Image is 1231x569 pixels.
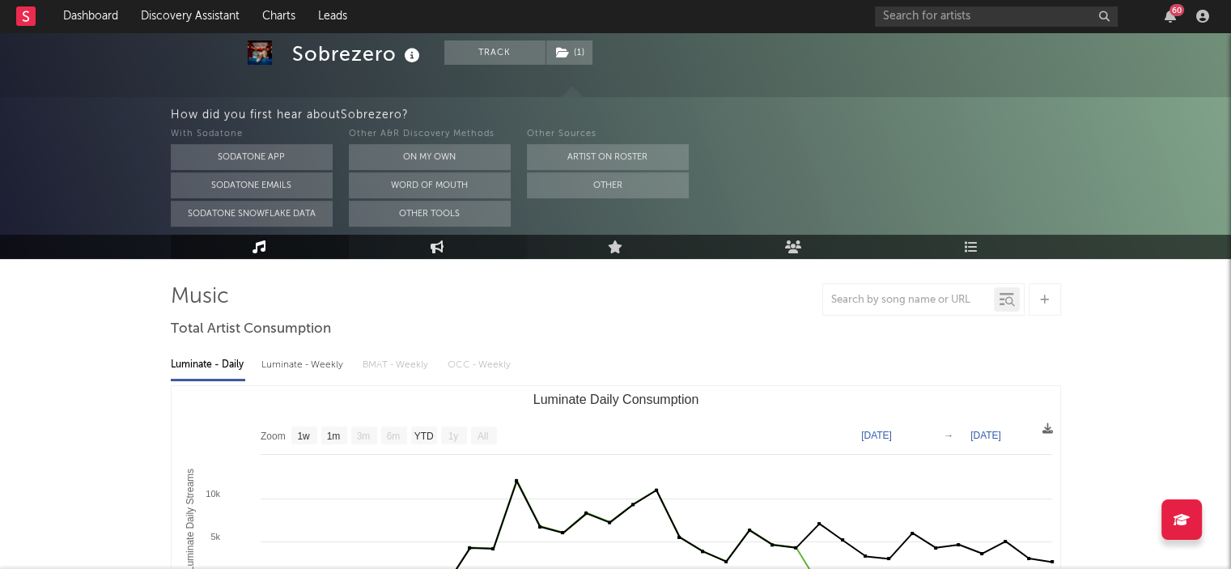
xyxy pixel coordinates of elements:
button: Track [444,40,545,65]
text: 1w [297,431,310,442]
text: [DATE] [861,430,892,441]
button: Sodatone Snowflake Data [171,201,333,227]
div: Other A&R Discovery Methods [349,125,511,144]
div: Other Sources [527,125,689,144]
text: All [477,431,487,442]
text: 5k [210,532,220,541]
div: Luminate - Weekly [261,351,346,379]
span: Total Artist Consumption [171,320,331,339]
div: 60 [1169,4,1184,16]
text: 1y [448,431,458,442]
button: Sodatone App [171,144,333,170]
div: Luminate - Daily [171,351,245,379]
text: Zoom [261,431,286,442]
button: Other [527,172,689,198]
text: → [944,430,953,441]
input: Search for artists [875,6,1118,27]
div: With Sodatone [171,125,333,144]
text: 10k [206,489,220,499]
button: Artist on Roster [527,144,689,170]
text: 6m [386,431,400,442]
text: 1m [326,431,340,442]
div: Sobrezero [292,40,424,67]
text: 3m [356,431,370,442]
button: On My Own [349,144,511,170]
text: [DATE] [970,430,1001,441]
button: Other Tools [349,201,511,227]
text: YTD [414,431,433,442]
button: Word Of Mouth [349,172,511,198]
button: Sodatone Emails [171,172,333,198]
span: ( 1 ) [545,40,593,65]
text: Luminate Daily Consumption [533,393,698,406]
button: 60 [1165,10,1176,23]
button: (1) [546,40,592,65]
input: Search by song name or URL [823,294,994,307]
